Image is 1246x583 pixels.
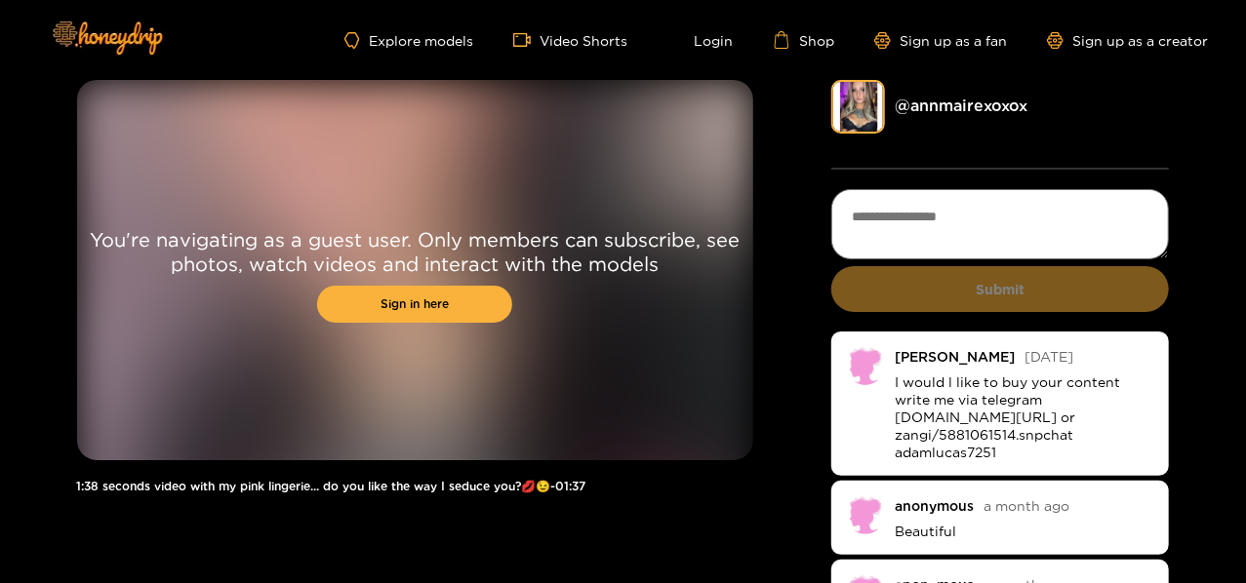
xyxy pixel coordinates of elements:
a: Sign in here [317,286,512,323]
a: Sign up as a creator [1047,32,1209,49]
img: annmairexoxox [831,80,885,134]
p: You're navigating as a guest user. Only members can subscribe, see photos, watch videos and inter... [77,227,753,276]
a: Login [667,31,734,49]
span: [DATE] [1025,349,1073,364]
a: Sign up as a fan [874,32,1008,49]
span: a month ago [984,498,1069,513]
div: [PERSON_NAME] [895,349,1015,364]
button: Submit [831,266,1170,312]
a: Explore models [344,32,473,49]
h1: 1:38 seconds video with my pink lingerie... do you like the way I seduce you?💋😉 - 01:37 [77,480,753,493]
a: Video Shorts [513,31,628,49]
p: I would l like to buy your content write me via telegram [DOMAIN_NAME][URL] or zangi/5881061514.s... [895,373,1155,461]
img: no-avatar.png [846,346,885,385]
a: @ annmairexoxox [895,97,1027,114]
span: video-camera [513,31,541,49]
img: no-avatar.png [846,495,885,534]
a: Shop [773,31,835,49]
div: anonymous [895,498,974,513]
p: Beautiful [895,523,1155,540]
